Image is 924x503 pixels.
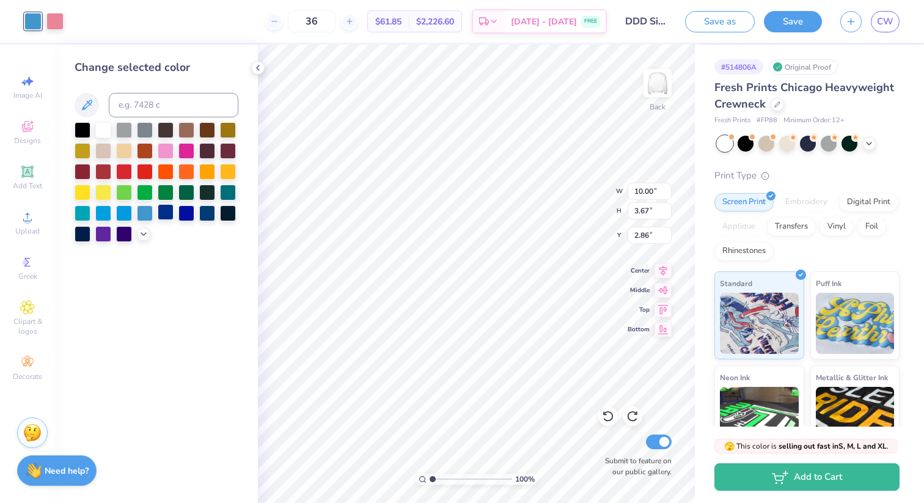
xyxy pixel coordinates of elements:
span: 🫣 [724,441,735,452]
div: Change selected color [75,59,238,76]
span: Decorate [13,372,42,381]
span: Metallic & Glitter Ink [816,371,888,384]
div: Digital Print [839,193,898,211]
div: Foil [857,218,886,236]
strong: selling out fast in S, M, L and XL [779,441,887,451]
span: Greek [18,271,37,281]
span: FREE [584,17,597,26]
div: Screen Print [714,193,774,211]
span: [DATE] - [DATE] [511,15,577,28]
button: Save as [685,11,755,32]
div: Applique [714,218,763,236]
img: Puff Ink [816,293,895,354]
span: # FP88 [757,116,777,126]
button: Save [764,11,822,32]
strong: Need help? [45,465,89,477]
img: Standard [720,293,799,354]
span: Middle [628,286,650,295]
span: $2,226.60 [416,15,454,28]
div: # 514806A [714,59,763,75]
input: – – [288,10,335,32]
div: Print Type [714,169,900,183]
input: e.g. 7428 c [109,93,238,117]
span: CW [877,15,893,29]
span: Standard [720,277,752,290]
a: CW [871,11,900,32]
label: Submit to feature on our public gallery. [598,455,672,477]
input: Untitled Design [616,9,676,34]
div: Vinyl [820,218,854,236]
span: $61.85 [375,15,402,28]
span: Fresh Prints [714,116,750,126]
div: Back [650,101,665,112]
span: Image AI [13,90,42,100]
span: This color is . [724,441,889,452]
span: Fresh Prints Chicago Heavyweight Crewneck [714,80,894,111]
span: Top [628,306,650,314]
div: Original Proof [769,59,838,75]
img: Neon Ink [720,387,799,448]
span: Bottom [628,325,650,334]
img: Back [645,71,670,95]
div: Rhinestones [714,242,774,260]
span: Designs [14,136,41,145]
span: Upload [15,226,40,236]
img: Metallic & Glitter Ink [816,387,895,448]
span: Minimum Order: 12 + [783,116,845,126]
button: Add to Cart [714,463,900,491]
span: Clipart & logos [6,317,49,336]
div: Embroidery [777,193,835,211]
span: Add Text [13,181,42,191]
div: Transfers [767,218,816,236]
span: 100 % [515,474,535,485]
span: Neon Ink [720,371,750,384]
span: Center [628,266,650,275]
span: Puff Ink [816,277,842,290]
